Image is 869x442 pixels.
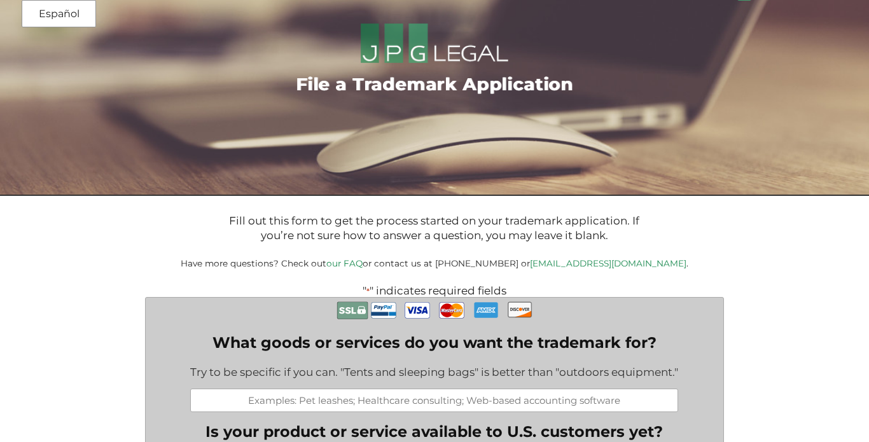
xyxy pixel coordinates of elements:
[439,298,464,323] img: MasterCard
[507,298,532,322] img: Discover
[181,258,688,268] small: Have more questions? Check out or contact us at [PHONE_NUMBER] or .
[337,298,368,324] img: Secure Payment with SSL
[25,3,92,25] a: Español
[473,298,499,322] img: AmEx
[205,422,663,441] legend: Is your product or service available to U.S. customers yet?
[190,389,678,412] input: Examples: Pet leashes; Healthcare consulting; Web-based accounting software
[530,258,686,268] a: [EMAIL_ADDRESS][DOMAIN_NAME]
[190,357,678,389] div: Try to be specific if you can. "Tents and sleeping bags" is better than "outdoors equipment."
[405,298,430,323] img: Visa
[190,333,678,352] label: What goods or services do you want the trademark for?
[326,258,363,268] a: our FAQ
[113,284,756,297] p: " " indicates required fields
[371,298,396,323] img: PayPal
[226,214,643,244] p: Fill out this form to get the process started on your trademark application. If you’re not sure h...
